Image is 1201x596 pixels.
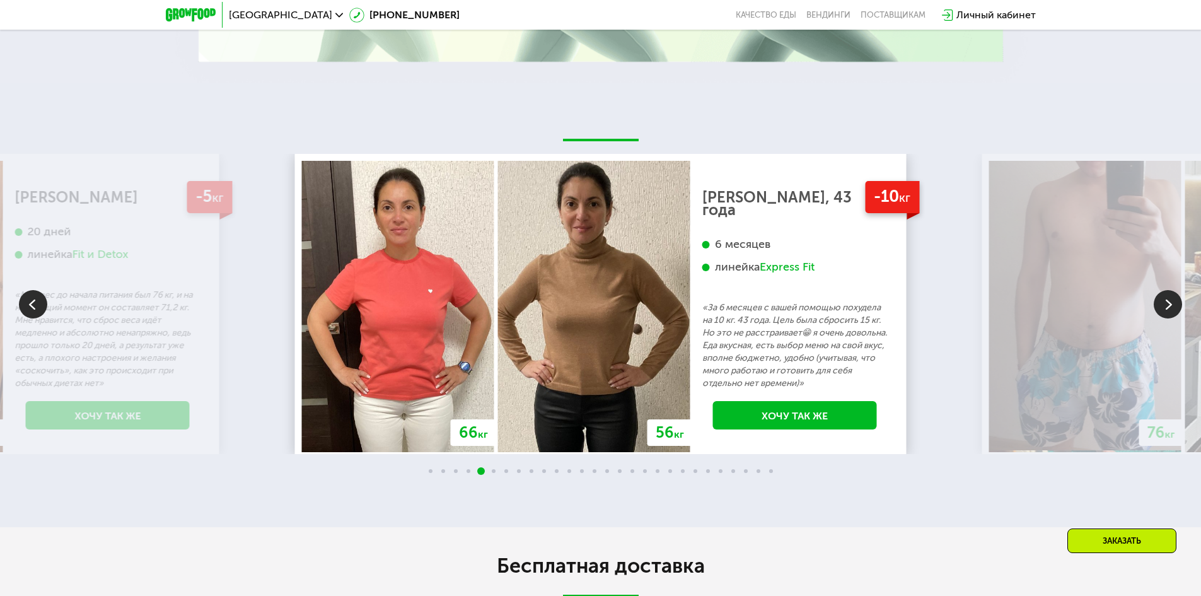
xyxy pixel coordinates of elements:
[865,181,919,213] div: -10
[248,553,954,578] h2: Бесплатная доставка
[1154,290,1182,318] img: Slide right
[702,191,888,216] div: [PERSON_NAME], 43 года
[349,8,460,23] a: [PHONE_NUMBER]
[1139,419,1183,446] div: 76
[478,428,488,440] span: кг
[1067,529,1176,553] div: Заказать
[187,181,232,213] div: -5
[956,8,1036,23] div: Личный кабинет
[736,10,796,20] a: Качество еды
[861,10,925,20] div: поставщикам
[674,428,684,440] span: кг
[702,237,888,252] div: 6 месяцев
[899,190,910,205] span: кг
[15,289,200,390] p: «Мой вес до начала питания был 76 кг, и на настоящий момент он составляет 71,2 кг. Мне нравится, ...
[15,247,200,262] div: линейка
[702,260,888,274] div: линейка
[26,401,190,429] a: Хочу так же
[806,10,850,20] a: Вендинги
[73,247,129,262] div: Fit и Detox
[451,419,496,446] div: 66
[760,260,815,274] div: Express Fit
[1165,428,1175,440] span: кг
[19,290,47,318] img: Slide left
[212,190,223,205] span: кг
[15,191,200,204] div: [PERSON_NAME]
[647,419,692,446] div: 56
[702,301,888,390] p: «За 6 месяцев с вашей помощью похудела на 10 кг. 43 года. Цель была сбросить 15 кг. Но это не рас...
[229,10,332,20] span: [GEOGRAPHIC_DATA]
[713,401,877,429] a: Хочу так же
[15,225,200,239] div: 20 дней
